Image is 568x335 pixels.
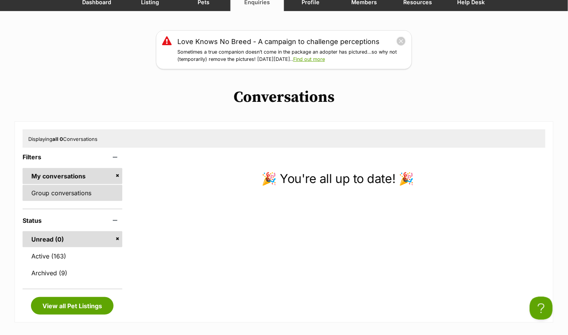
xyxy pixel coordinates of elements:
[23,154,122,160] header: Filters
[23,231,122,247] a: Unread (0)
[130,170,545,188] p: 🎉 You're all up to date! 🎉
[530,297,553,320] iframe: Help Scout Beacon - Open
[23,185,122,201] a: Group conversations
[23,265,122,281] a: Archived (9)
[293,56,325,62] a: Find out more
[52,136,63,142] strong: all 0
[396,36,406,46] button: close
[28,136,97,142] span: Displaying Conversations
[177,36,380,47] a: Love Knows No Breed - A campaign to challenge perceptions
[23,217,122,224] header: Status
[23,168,122,184] a: My conversations
[23,248,122,264] a: Active (163)
[31,297,114,315] a: View all Pet Listings
[177,49,406,63] p: Sometimes a true companion doesn’t come in the package an adopter has pictured…so why not (tempor...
